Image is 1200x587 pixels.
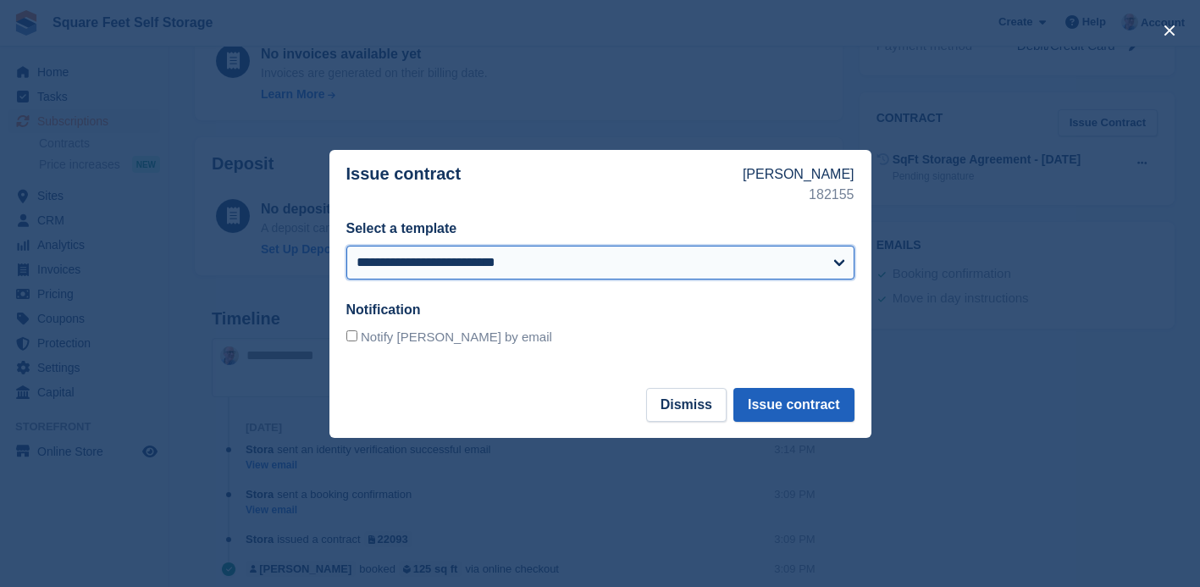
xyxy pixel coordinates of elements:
label: Notification [346,302,421,317]
span: Notify [PERSON_NAME] by email [361,329,552,344]
input: Notify [PERSON_NAME] by email [346,330,357,341]
label: Select a template [346,221,457,235]
p: 182155 [743,185,854,205]
button: Dismiss [646,388,727,422]
p: Issue contract [346,164,743,205]
p: [PERSON_NAME] [743,164,854,185]
button: Issue contract [733,388,854,422]
button: close [1156,17,1183,44]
